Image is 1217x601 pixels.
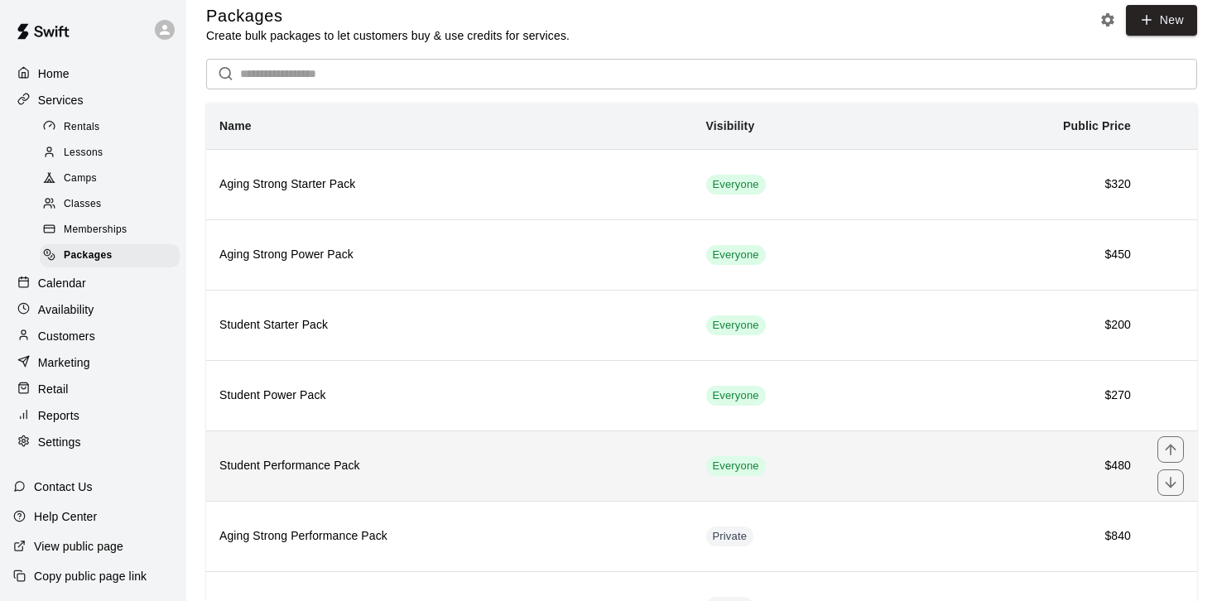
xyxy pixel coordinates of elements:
p: Contact Us [34,478,93,495]
h6: $270 [921,387,1131,405]
p: Help Center [34,508,97,525]
a: Rentals [40,114,186,140]
p: Marketing [38,354,90,371]
p: View public page [34,538,123,555]
p: Copy public page link [34,568,147,584]
h6: $450 [921,246,1131,264]
p: Create bulk packages to let customers buy & use credits for services. [206,27,570,44]
div: Memberships [40,219,180,242]
div: Rentals [40,116,180,139]
h6: $320 [921,175,1131,194]
h6: Aging Strong Starter Pack [219,175,680,194]
a: Camps [40,166,186,192]
p: Calendar [38,275,86,291]
span: Rentals [64,119,100,136]
div: Classes [40,193,180,216]
span: Camps [64,171,97,187]
span: Everyone [706,318,766,334]
a: Memberships [40,218,186,243]
a: Marketing [13,350,173,375]
div: This service is visible to all of your customers [706,456,766,476]
a: Home [13,61,173,86]
div: This service is visible to all of your customers [706,386,766,406]
a: Services [13,88,173,113]
div: Lessons [40,142,180,165]
a: Lessons [40,140,186,166]
h6: Aging Strong Power Pack [219,246,680,264]
span: Lessons [64,145,103,161]
a: Settings [13,430,173,454]
h6: Student Starter Pack [219,316,680,334]
span: Classes [64,196,101,213]
span: Everyone [706,388,766,404]
div: This service is visible to all of your customers [706,315,766,335]
span: Everyone [706,177,766,193]
span: Private [706,529,754,545]
a: Reports [13,403,173,428]
span: Packages [64,248,113,264]
h6: Student Power Pack [219,387,680,405]
span: Everyone [706,248,766,263]
p: Customers [38,328,95,344]
p: Home [38,65,70,82]
p: Services [38,92,84,108]
a: Calendar [13,271,173,296]
div: Camps [40,167,180,190]
b: Visibility [706,119,755,132]
h6: $480 [921,457,1131,475]
h6: $200 [921,316,1131,334]
p: Reports [38,407,79,424]
h6: Student Performance Pack [219,457,680,475]
h6: $840 [921,527,1131,546]
a: Availability [13,297,173,322]
b: Public Price [1063,119,1131,132]
a: Classes [40,192,186,218]
span: Everyone [706,459,766,474]
h6: Aging Strong Performance Pack [219,527,680,546]
p: Settings [38,434,81,450]
a: New [1126,5,1197,36]
div: This service is hidden, and can only be accessed via a direct link [706,526,754,546]
button: Packages settings [1095,7,1120,32]
button: move item up [1157,436,1184,463]
p: Retail [38,381,69,397]
a: Packages [40,243,186,269]
h5: Packages [206,5,570,27]
div: Packages [40,244,180,267]
b: Name [219,119,252,132]
p: Availability [38,301,94,318]
div: This service is visible to all of your customers [706,245,766,265]
div: This service is visible to all of your customers [706,175,766,195]
button: move item down [1157,469,1184,496]
span: Memberships [64,222,127,238]
a: Retail [13,377,173,401]
a: Customers [13,324,173,349]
